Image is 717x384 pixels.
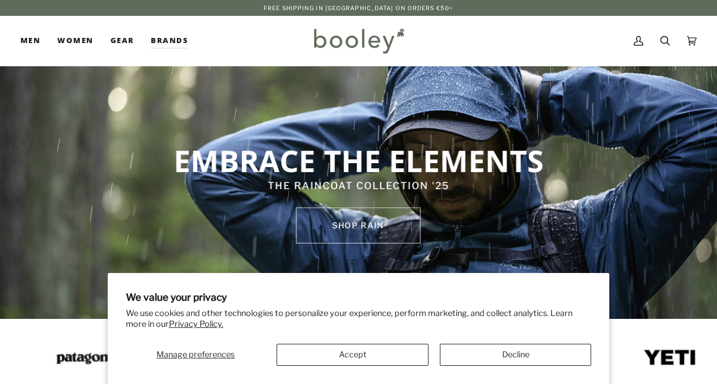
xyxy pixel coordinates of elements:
span: Brands [151,35,188,46]
span: Manage preferences [156,349,235,360]
span: Women [57,35,93,46]
a: Gear [102,16,143,66]
button: Manage preferences [126,344,266,366]
a: SHOP rain [296,207,421,244]
p: THE RAINCOAT COLLECTION '25 [152,179,565,194]
button: Accept [277,344,428,366]
a: Brands [142,16,197,66]
a: Women [49,16,101,66]
a: Men [20,16,49,66]
h2: We value your privacy [126,291,592,303]
p: EMBRACE THE ELEMENTS [152,142,565,179]
span: Gear [111,35,134,46]
a: Privacy Policy. [169,319,223,329]
p: We use cookies and other technologies to personalize your experience, perform marketing, and coll... [126,308,592,330]
img: Booley [309,24,408,57]
button: Decline [440,344,591,366]
span: Men [20,35,40,46]
p: Free Shipping in [GEOGRAPHIC_DATA] on Orders €50+ [264,3,453,12]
